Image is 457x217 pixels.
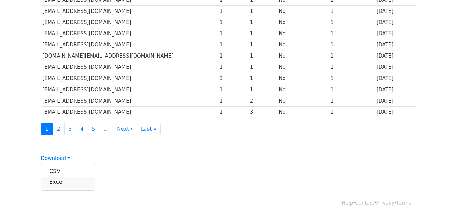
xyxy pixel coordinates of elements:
[41,95,218,106] td: [EMAIL_ADDRESS][DOMAIN_NAME]
[277,84,329,95] td: No
[41,73,218,84] td: [EMAIL_ADDRESS][DOMAIN_NAME]
[248,73,277,84] td: 1
[41,17,218,28] td: [EMAIL_ADDRESS][DOMAIN_NAME]
[41,177,95,188] a: Excel
[41,28,218,39] td: [EMAIL_ADDRESS][DOMAIN_NAME]
[218,39,248,50] td: 1
[41,62,218,73] td: [EMAIL_ADDRESS][DOMAIN_NAME]
[342,200,353,206] a: Help
[248,50,277,62] td: 1
[375,84,416,95] td: [DATE]
[329,73,375,84] td: 1
[76,123,88,135] a: 4
[329,95,375,106] td: 1
[248,84,277,95] td: 1
[329,62,375,73] td: 1
[41,84,218,95] td: [EMAIL_ADDRESS][DOMAIN_NAME]
[329,17,375,28] td: 1
[248,17,277,28] td: 1
[218,73,248,84] td: 3
[137,123,161,135] a: Last »
[52,123,65,135] a: 2
[375,73,416,84] td: [DATE]
[41,155,70,161] a: Download
[41,50,218,62] td: [DOMAIN_NAME][EMAIL_ADDRESS][DOMAIN_NAME]
[218,84,248,95] td: 1
[375,50,416,62] td: [DATE]
[248,106,277,117] td: 3
[277,62,329,73] td: No
[218,50,248,62] td: 1
[248,62,277,73] td: 1
[277,6,329,17] td: No
[329,106,375,117] td: 1
[277,73,329,84] td: No
[277,50,329,62] td: No
[218,95,248,106] td: 1
[248,28,277,39] td: 1
[277,17,329,28] td: No
[329,28,375,39] td: 1
[88,123,100,135] a: 5
[375,106,416,117] td: [DATE]
[396,200,411,206] a: Terms
[218,106,248,117] td: 1
[218,28,248,39] td: 1
[277,95,329,106] td: No
[375,6,416,17] td: [DATE]
[375,17,416,28] td: [DATE]
[41,6,218,17] td: [EMAIL_ADDRESS][DOMAIN_NAME]
[218,17,248,28] td: 1
[41,123,53,135] a: 1
[329,39,375,50] td: 1
[355,200,374,206] a: Contact
[375,62,416,73] td: [DATE]
[329,50,375,62] td: 1
[423,185,457,217] iframe: Chat Widget
[218,62,248,73] td: 1
[64,123,76,135] a: 3
[277,39,329,50] td: No
[375,39,416,50] td: [DATE]
[277,28,329,39] td: No
[248,95,277,106] td: 2
[41,106,218,117] td: [EMAIL_ADDRESS][DOMAIN_NAME]
[329,6,375,17] td: 1
[218,6,248,17] td: 1
[375,95,416,106] td: [DATE]
[41,39,218,50] td: [EMAIL_ADDRESS][DOMAIN_NAME]
[248,6,277,17] td: 1
[113,123,137,135] a: Next ›
[248,39,277,50] td: 1
[277,106,329,117] td: No
[375,28,416,39] td: [DATE]
[376,200,394,206] a: Privacy
[329,84,375,95] td: 1
[41,166,95,177] a: CSV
